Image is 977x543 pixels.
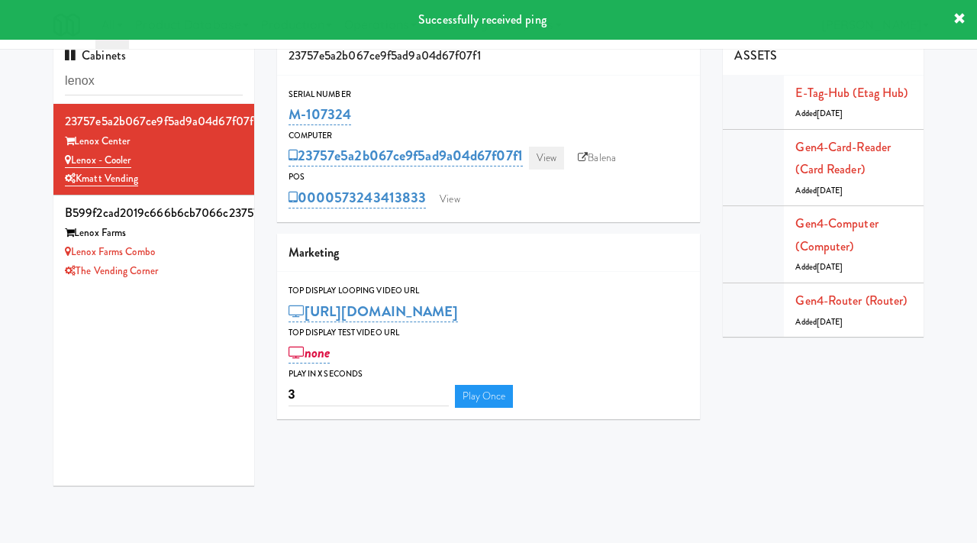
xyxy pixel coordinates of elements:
[289,87,689,102] div: Serial Number
[529,147,564,170] a: View
[432,188,467,211] a: View
[65,202,243,225] div: b599f2cad2019c666b6cb7066c23757e
[289,367,689,382] div: Play in X seconds
[53,104,254,196] li: 23757e5a2b067ce9f5ad9a04d67f07f1Lenox Center Lenox - CoolerKmatt Vending
[795,185,843,196] span: Added
[289,342,331,364] a: none
[795,108,843,119] span: Added
[289,104,352,125] a: M-107324
[795,292,907,309] a: Gen4-router (Router)
[289,187,427,208] a: 0000573243413833
[65,67,243,95] input: Search cabinets
[734,47,777,64] span: ASSETS
[795,215,878,255] a: Gen4-computer (Computer)
[65,224,243,243] div: Lenox Farms
[65,153,131,168] a: Lenox - Cooler
[289,145,523,166] a: 23757e5a2b067ce9f5ad9a04d67f07f1
[817,185,843,196] span: [DATE]
[795,316,843,328] span: Added
[418,11,547,28] span: Successfully received ping
[65,110,243,133] div: 23757e5a2b067ce9f5ad9a04d67f07f1
[817,316,843,328] span: [DATE]
[65,47,126,64] span: Cabinets
[289,325,689,341] div: Top Display Test Video Url
[65,263,158,278] a: The Vending Corner
[289,170,689,185] div: POS
[795,261,843,273] span: Added
[277,37,701,76] div: 23757e5a2b067ce9f5ad9a04d67f07f1
[289,283,689,299] div: Top Display Looping Video Url
[455,385,514,408] a: Play Once
[289,244,340,261] span: Marketing
[570,147,624,170] a: Balena
[53,196,254,286] li: b599f2cad2019c666b6cb7066c23757eLenox Farms Lenox Farms ComboThe Vending Corner
[817,261,843,273] span: [DATE]
[795,138,891,179] a: Gen4-card-reader (Card Reader)
[817,108,843,119] span: [DATE]
[65,171,138,186] a: Kmatt Vending
[65,244,155,259] a: Lenox Farms Combo
[289,301,459,322] a: [URL][DOMAIN_NAME]
[795,84,908,102] a: E-tag-hub (Etag Hub)
[289,128,689,144] div: Computer
[65,132,243,151] div: Lenox Center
